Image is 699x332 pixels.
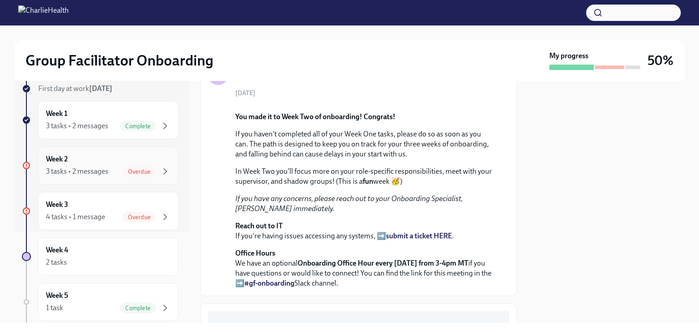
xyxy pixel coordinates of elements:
[235,248,495,288] p: We have an optional if you have questions or would like to connect! You can find the link for thi...
[46,109,67,119] h6: Week 1
[235,249,275,257] strong: Office Hours
[22,146,178,185] a: Week 23 tasks • 2 messagesOverdue
[235,129,495,159] p: If you haven't completed all of your Week One tasks, please do so as soon as you can. The path is...
[46,121,108,131] div: 3 tasks • 2 messages
[38,84,112,93] span: First day at work
[235,221,495,241] p: If you're having issues accessing any systems, ➡️ .
[363,177,373,186] strong: fun
[22,101,178,139] a: Week 13 tasks • 2 messagesComplete
[235,194,463,213] em: If you have any concerns, please reach out to your Onboarding Specialist, [PERSON_NAME] immediately.
[46,257,67,267] div: 2 tasks
[122,168,156,175] span: Overdue
[120,305,156,312] span: Complete
[244,279,294,287] a: #gf-onboarding
[46,245,68,255] h6: Week 4
[235,89,255,97] span: [DATE]
[22,84,178,94] a: First day at work[DATE]
[22,192,178,230] a: Week 34 tasks • 1 messageOverdue
[46,212,105,222] div: 4 tasks • 1 message
[122,214,156,221] span: Overdue
[22,283,178,321] a: Week 51 taskComplete
[46,166,108,176] div: 3 tasks • 2 messages
[46,291,68,301] h6: Week 5
[386,231,452,240] a: submit a ticket HERE
[120,123,156,130] span: Complete
[22,237,178,276] a: Week 42 tasks
[89,84,112,93] strong: [DATE]
[298,259,468,267] strong: Onboarding Office Hour every [DATE] from 3-4pm MT
[235,112,395,121] strong: You made it to Week Two of onboarding! Congrats!
[46,154,68,164] h6: Week 2
[46,303,63,313] div: 1 task
[18,5,69,20] img: CharlieHealth
[46,200,68,210] h6: Week 3
[235,221,283,230] strong: Reach out to IT
[648,52,674,69] h3: 50%
[549,51,588,61] strong: My progress
[25,51,213,70] h2: Group Facilitator Onboarding
[235,166,495,186] p: In Week Two you'll focus more on your role-specific responsibilities, meet with your supervisor, ...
